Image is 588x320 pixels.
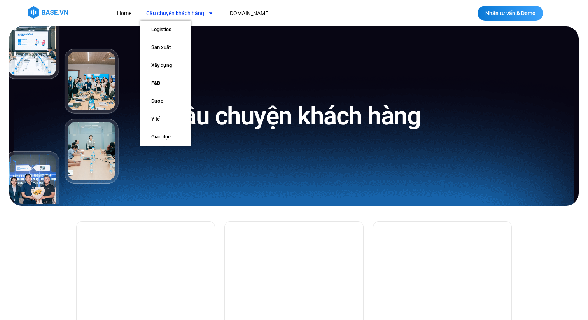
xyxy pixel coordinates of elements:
span: Nhận tư vấn & Demo [485,10,535,16]
a: Y tế [140,110,191,128]
ul: Câu chuyện khách hàng [140,21,191,146]
a: Dược [140,92,191,110]
h1: Câu chuyện khách hàng [168,100,421,132]
a: Câu chuyện khách hàng [140,6,219,21]
nav: Menu [111,6,413,21]
a: Giáo dục [140,128,191,146]
a: Xây dựng [140,56,191,74]
a: Logistics [140,21,191,38]
a: Nhận tư vấn & Demo [478,6,543,21]
a: F&B [140,74,191,92]
a: Home [111,6,137,21]
a: Sản xuất [140,38,191,56]
a: [DOMAIN_NAME] [222,6,276,21]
